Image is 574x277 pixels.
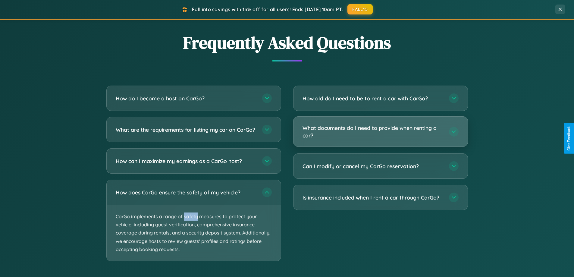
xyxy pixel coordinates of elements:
h3: Is insurance included when I rent a car through CarGo? [303,194,443,201]
span: Fall into savings with 15% off for all users! Ends [DATE] 10am PT. [192,6,343,12]
h3: How can I maximize my earnings as a CarGo host? [116,157,256,165]
h3: Can I modify or cancel my CarGo reservation? [303,162,443,170]
button: FALL15 [347,4,373,14]
h2: Frequently Asked Questions [106,31,468,54]
h3: What are the requirements for listing my car on CarGo? [116,126,256,134]
p: CarGo implements a range of safety measures to protect your vehicle, including guest verification... [107,205,281,261]
div: Give Feedback [567,126,571,151]
h3: How does CarGo ensure the safety of my vehicle? [116,189,256,196]
h3: How do I become a host on CarGo? [116,95,256,102]
h3: What documents do I need to provide when renting a car? [303,124,443,139]
h3: How old do I need to be to rent a car with CarGo? [303,95,443,102]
